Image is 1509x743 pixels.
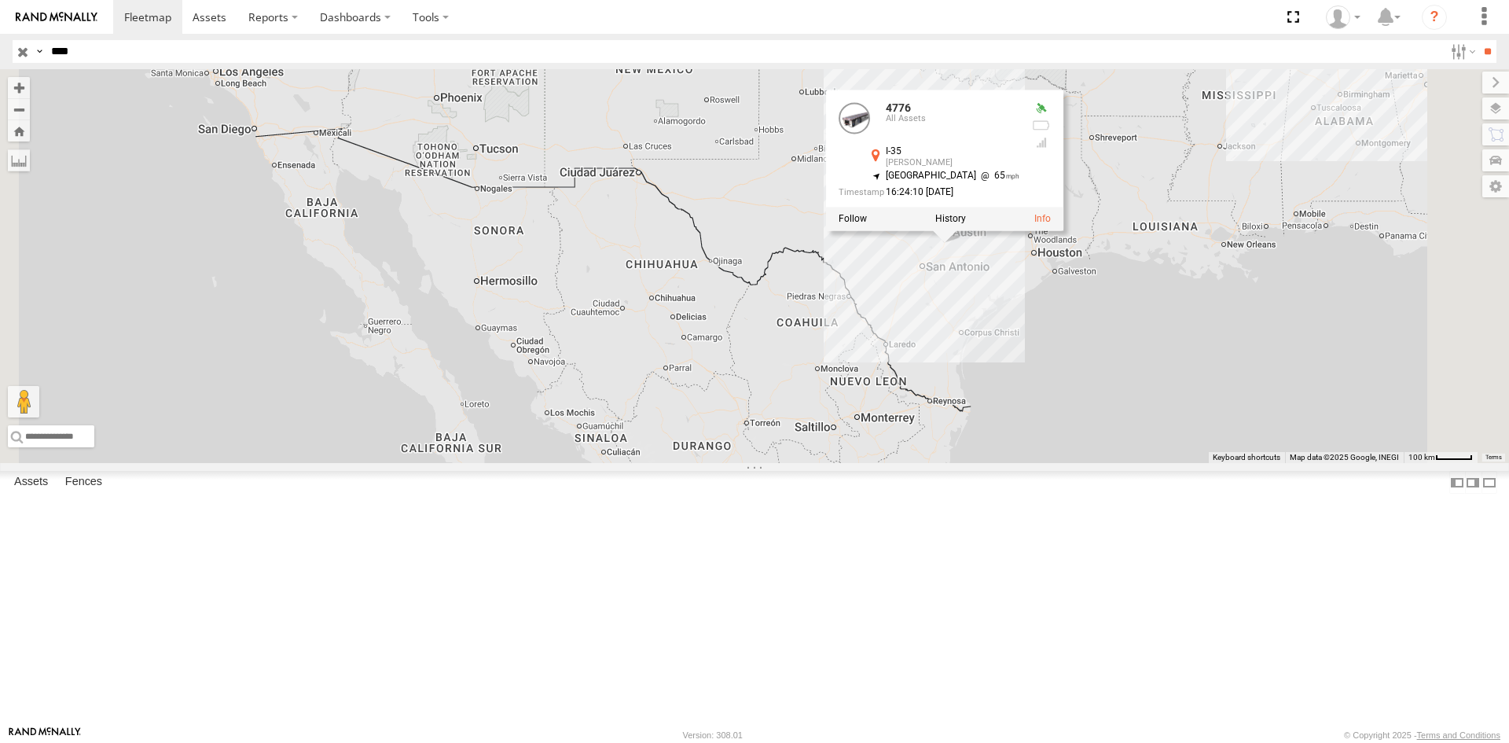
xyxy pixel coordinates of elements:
label: Search Filter Options [1445,40,1478,63]
label: Fences [57,472,110,494]
a: Terms and Conditions [1417,730,1500,740]
div: [PERSON_NAME] [886,158,1019,167]
label: Assets [6,472,56,494]
i: ? [1422,5,1447,30]
div: Last Event GSM Signal Strength [1032,136,1051,149]
a: Visit our Website [9,727,81,743]
span: 100 km [1408,453,1435,462]
button: Map Scale: 100 km per 44 pixels [1404,452,1478,463]
div: All Assets [886,114,1019,123]
div: © Copyright 2025 - [1344,730,1500,740]
a: View Asset Details [839,102,870,134]
label: Realtime tracking of Asset [839,213,867,224]
a: Terms (opens in new tab) [1485,454,1502,461]
div: Carlos Ortiz [1320,6,1366,29]
div: Version: 308.01 [683,730,743,740]
div: Valid GPS Fix [1032,102,1051,115]
span: 65 [976,170,1019,181]
label: Dock Summary Table to the Right [1465,471,1481,494]
label: Measure [8,149,30,171]
label: Dock Summary Table to the Left [1449,471,1465,494]
span: [GEOGRAPHIC_DATA] [886,170,976,181]
a: 4776 [886,101,911,114]
button: Zoom Home [8,120,30,142]
span: Map data ©2025 Google, INEGI [1290,453,1399,462]
div: I-35 [886,146,1019,156]
label: Search Query [33,40,46,63]
div: Date/time of location update [839,187,1019,197]
label: View Asset History [935,213,966,224]
label: Hide Summary Table [1481,471,1497,494]
button: Keyboard shortcuts [1213,452,1280,463]
button: Zoom in [8,77,30,98]
div: No battery health information received from this device. [1032,119,1051,131]
button: Zoom out [8,98,30,120]
label: Map Settings [1482,175,1509,197]
a: View Asset Details [1034,213,1051,224]
button: Drag Pegman onto the map to open Street View [8,386,39,417]
img: rand-logo.svg [16,12,97,23]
